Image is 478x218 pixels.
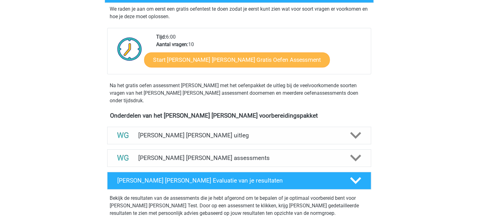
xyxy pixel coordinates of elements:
a: [PERSON_NAME] [PERSON_NAME] Evaluatie van je resultaten [105,172,374,189]
h4: [PERSON_NAME] [PERSON_NAME] Evaluatie van je resultaten [117,177,340,184]
img: Klok [114,33,146,65]
h4: [PERSON_NAME] [PERSON_NAME] assessments [138,154,340,162]
p: We raden je aan om eerst een gratis oefentest te doen zodat je eerst kunt zien wat voor soort vra... [110,5,369,20]
div: Na het gratis oefen assessment [PERSON_NAME] met het oefenpakket de uitleg bij de veelvoorkomende... [107,82,371,104]
b: Aantal vragen: [156,41,188,47]
img: watson glaser assessments [115,150,131,166]
div: 6:00 10 [151,33,371,74]
h4: [PERSON_NAME] [PERSON_NAME] uitleg [138,132,340,139]
p: Bekijk de resultaten van de assessments die je hebt afgerond om te bepalen of je optimaal voorber... [110,194,369,217]
img: watson glaser uitleg [115,127,131,143]
a: Start [PERSON_NAME] [PERSON_NAME] Gratis Oefen Assessment [144,52,330,67]
a: assessments [PERSON_NAME] [PERSON_NAME] assessments [105,149,374,167]
h4: Onderdelen van het [PERSON_NAME] [PERSON_NAME] voorbereidingspakket [110,112,368,119]
b: Tijd: [156,34,166,40]
a: uitleg [PERSON_NAME] [PERSON_NAME] uitleg [105,127,374,144]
